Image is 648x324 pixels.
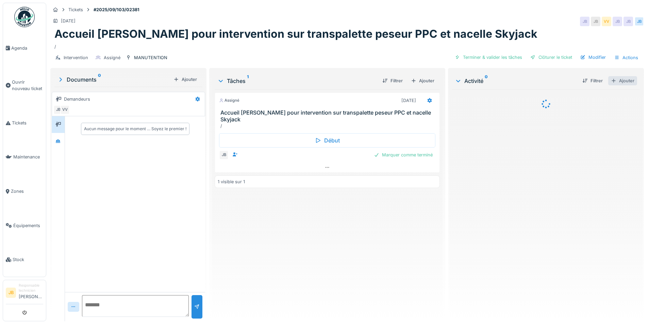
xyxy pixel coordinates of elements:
h1: Accueil [PERSON_NAME] pour intervention sur transpalette peseur PPC et nacelle Skyjack [54,28,537,40]
a: Tickets [3,106,46,140]
div: JB [634,17,644,26]
span: Zones [11,188,43,194]
span: Maintenance [13,154,43,160]
div: JB [613,17,622,26]
div: JB [219,150,229,160]
li: [PERSON_NAME] [19,283,43,303]
div: Assigné [219,98,239,103]
sup: 0 [485,77,488,85]
strong: #2025/09/103/02381 [91,6,142,13]
div: Ajouter [171,75,200,84]
div: / [220,123,436,129]
span: Ouvrir nouveau ticket [12,79,43,92]
sup: 0 [98,75,101,84]
div: JB [624,17,633,26]
a: Stock [3,242,46,277]
div: JB [580,17,589,26]
li: JB [6,288,16,298]
a: JB Responsable technicien[PERSON_NAME] [6,283,43,304]
a: Zones [3,174,46,208]
div: Filtrer [580,76,605,85]
div: Marquer comme terminé [371,150,435,159]
a: Ouvrir nouveau ticket [3,65,46,106]
div: [DATE] [401,97,416,104]
a: Équipements [3,208,46,243]
div: [DATE] [61,18,76,24]
div: Clôturer le ticket [528,53,575,62]
a: Agenda [3,31,46,65]
div: Modifier [578,53,609,62]
div: MANUTENTION [134,54,167,61]
div: VV [60,105,70,115]
div: / [54,41,640,50]
h3: Accueil [PERSON_NAME] pour intervention sur transpalette peseur PPC et nacelle Skyjack [220,109,436,122]
div: Documents [57,75,171,84]
div: Terminer & valider les tâches [452,53,525,62]
div: VV [602,17,611,26]
div: Aucun message pour le moment … Soyez le premier ! [84,126,186,132]
sup: 1 [247,77,249,85]
span: Agenda [11,45,43,51]
div: Actions [611,53,641,63]
div: Activité [455,77,577,85]
span: Stock [13,256,43,263]
div: JB [53,105,63,115]
div: Responsable technicien [19,283,43,293]
div: Tâches [217,77,377,85]
div: Intervention [64,54,88,61]
a: Maintenance [3,140,46,174]
div: Tickets [68,6,83,13]
div: Demandeurs [64,96,90,102]
div: 1 visible sur 1 [218,178,245,185]
span: Tickets [12,120,43,126]
div: Ajouter [608,76,637,85]
div: JB [591,17,600,26]
div: Filtrer [380,76,405,85]
img: Badge_color-CXgf-gQk.svg [14,7,35,27]
div: Assigné [104,54,120,61]
span: Équipements [13,222,43,229]
div: Début [219,133,435,148]
div: Ajouter [408,76,437,85]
